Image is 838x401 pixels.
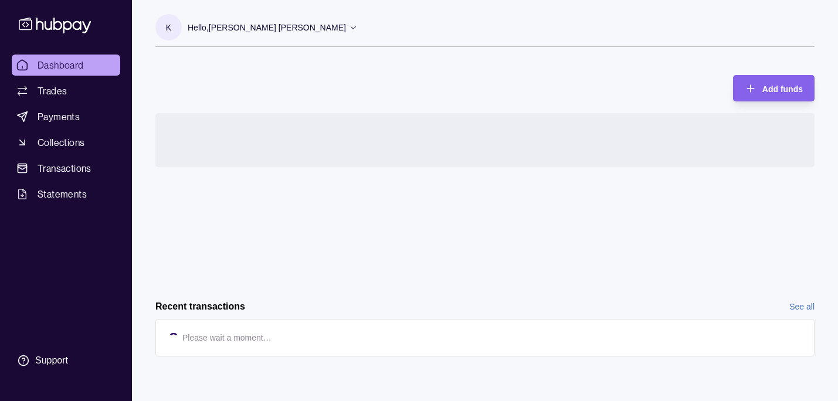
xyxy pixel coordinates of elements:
[12,348,120,373] a: Support
[38,135,84,149] span: Collections
[12,158,120,179] a: Transactions
[12,132,120,153] a: Collections
[166,21,171,34] p: K
[12,80,120,101] a: Trades
[35,354,68,367] div: Support
[12,106,120,127] a: Payments
[12,183,120,205] a: Statements
[789,300,815,313] a: See all
[182,331,272,344] p: Please wait a moment…
[733,75,815,101] button: Add funds
[188,21,346,34] p: Hello, [PERSON_NAME] [PERSON_NAME]
[38,84,67,98] span: Trades
[38,58,84,72] span: Dashboard
[155,300,245,313] h2: Recent transactions
[38,187,87,201] span: Statements
[12,55,120,76] a: Dashboard
[762,84,803,94] span: Add funds
[38,110,80,124] span: Payments
[38,161,91,175] span: Transactions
